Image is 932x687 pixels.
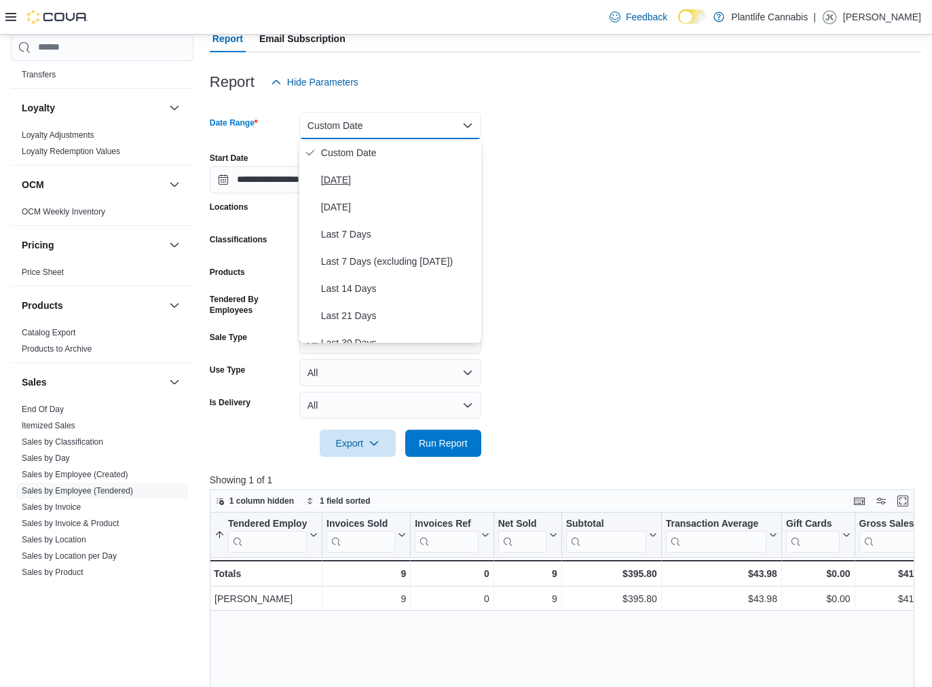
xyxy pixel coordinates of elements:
button: OCM [22,178,164,191]
button: Keyboard shortcuts [851,493,868,509]
span: [DATE] [321,199,476,215]
div: Select listbox [299,139,481,343]
div: Invoices Ref [415,517,478,552]
a: Sales by Invoice & Product [22,519,119,528]
div: Invoices Sold [327,517,395,530]
a: Feedback [604,3,673,31]
a: Price Sheet [22,267,64,277]
span: 1 field sorted [320,496,371,506]
div: [PERSON_NAME] [215,591,318,607]
a: Loyalty Redemption Values [22,147,120,156]
img: Cova [27,10,88,24]
p: Plantlife Cannabis [731,9,808,25]
label: Is Delivery [210,397,250,408]
button: Export [320,430,396,457]
div: Gross Sales [859,517,921,552]
a: Sales by Employee (Tendered) [22,486,133,496]
span: Feedback [626,10,667,24]
div: Transaction Average [665,517,766,530]
div: 0 [415,591,489,607]
span: Transfers [22,69,56,80]
a: Sales by Location [22,535,86,544]
div: Invoices Ref [415,517,478,530]
a: Sales by Location per Day [22,551,117,561]
a: Loyalty Adjustments [22,130,94,140]
a: Itemized Sales [22,421,75,430]
div: Gross Sales [859,517,921,530]
div: $395.80 [565,565,656,582]
div: 9 [498,591,557,607]
a: Sales by Product [22,568,83,577]
div: Tendered Employee [228,517,307,552]
h3: Report [210,74,255,90]
p: [PERSON_NAME] [843,9,921,25]
div: $0.00 [786,565,851,582]
button: Tendered Employee [215,517,318,552]
input: Press the down key to open a popover containing a calendar. [210,166,340,193]
button: Loyalty [166,100,183,116]
a: OCM Weekly Inventory [22,207,105,217]
button: OCM [166,177,183,193]
a: Sales by Invoice [22,502,81,512]
label: Sale Type [210,332,247,343]
button: 1 column hidden [210,493,299,509]
h3: Products [22,299,63,312]
span: Last 30 Days [321,335,476,351]
span: Last 21 Days [321,308,476,324]
button: Sales [166,374,183,390]
div: Sales [11,401,193,635]
button: All [299,359,481,386]
div: Transaction Average [665,517,766,552]
span: Email Subscription [259,25,346,52]
button: Subtotal [565,517,656,552]
span: Last 7 Days (excluding [DATE]) [321,253,476,270]
div: Subtotal [565,517,646,530]
button: Pricing [166,237,183,253]
button: Invoices Ref [415,517,489,552]
span: Custom Date [321,145,476,161]
div: Loyalty [11,127,193,165]
h3: Loyalty [22,101,55,115]
div: Pricing [11,264,193,286]
div: Gift Card Sales [786,517,840,552]
span: Catalog Export [22,327,75,338]
a: Products to Archive [22,344,92,354]
span: Itemized Sales [22,420,75,431]
span: Last 14 Days [321,280,476,297]
button: Pricing [22,238,164,252]
button: Transaction Average [665,517,777,552]
label: Date Range [210,117,258,128]
span: Loyalty Redemption Values [22,146,120,157]
div: 9 [327,565,406,582]
button: 1 field sorted [301,493,376,509]
a: Transfers [22,70,56,79]
button: Custom Date [299,112,481,139]
a: Sales by Classification [22,437,103,447]
h3: OCM [22,178,44,191]
h3: Pricing [22,238,54,252]
p: Showing 1 of 1 [210,473,921,487]
span: Last 7 Days [321,226,476,242]
span: Run Report [419,437,468,450]
div: 9 [498,565,557,582]
button: Gift Cards [786,517,851,552]
span: Report [212,25,243,52]
span: Sales by Invoice & Product [22,518,119,529]
label: Use Type [210,365,245,375]
div: $414.80 [859,565,932,582]
div: $43.98 [665,565,777,582]
div: 9 [327,591,406,607]
label: Products [210,267,245,278]
label: Locations [210,202,248,212]
a: Catalog Export [22,328,75,337]
button: Sales [22,375,164,389]
button: Enter fullscreen [895,493,911,509]
span: Sales by Invoice [22,502,81,513]
label: Classifications [210,234,267,245]
div: $0.00 [786,591,851,607]
button: Run Report [405,430,481,457]
button: Hide Parameters [265,69,364,96]
div: $395.80 [566,591,657,607]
